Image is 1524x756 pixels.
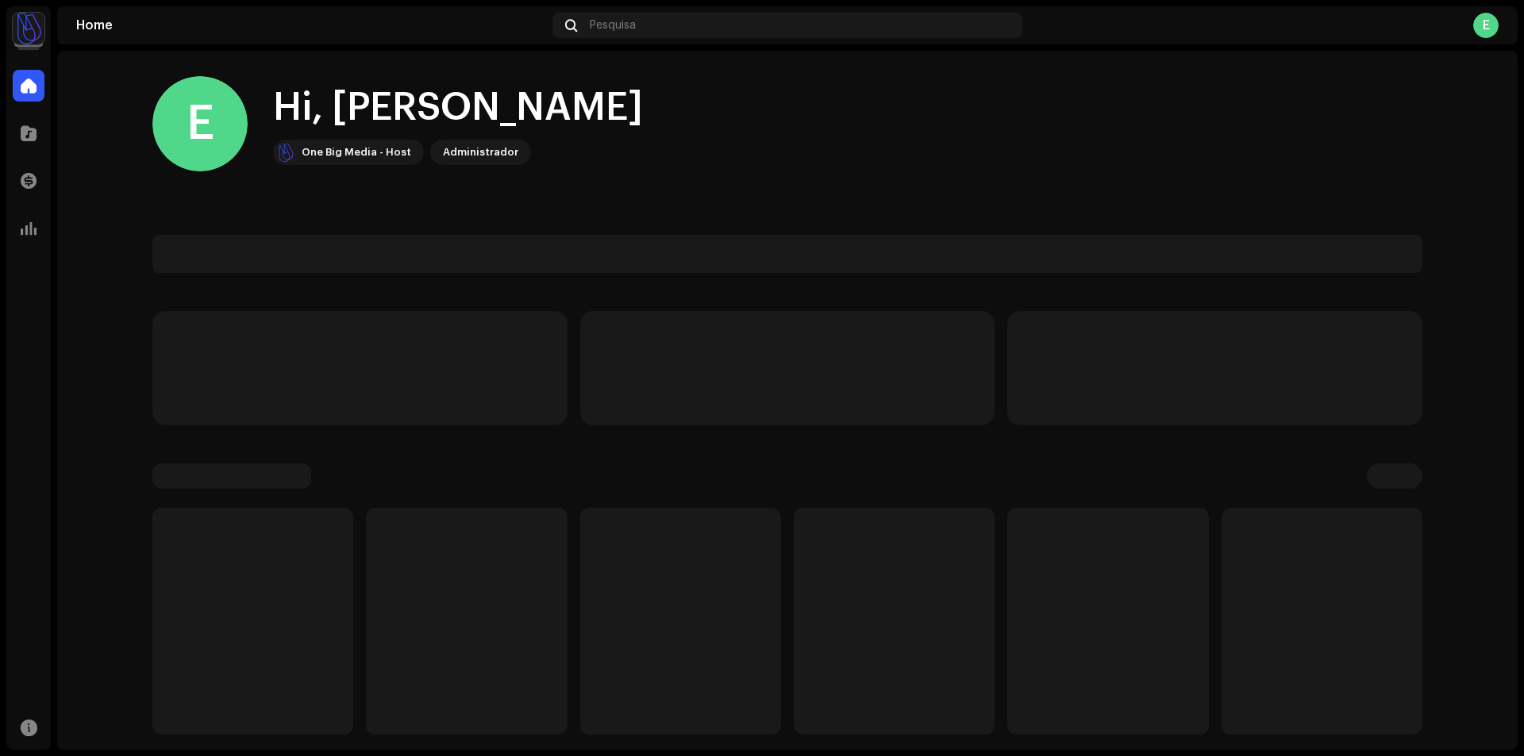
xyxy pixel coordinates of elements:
[590,19,636,32] span: Pesquisa
[276,143,295,162] img: e5bc8556-b407-468f-b79f-f97bf8540664
[273,83,643,133] div: Hi, [PERSON_NAME]
[302,143,411,162] div: One Big Media - Host
[443,143,518,162] div: Administrador
[13,13,44,44] img: e5bc8556-b407-468f-b79f-f97bf8540664
[1473,13,1499,38] div: E
[76,19,546,32] div: Home
[152,76,248,171] div: E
